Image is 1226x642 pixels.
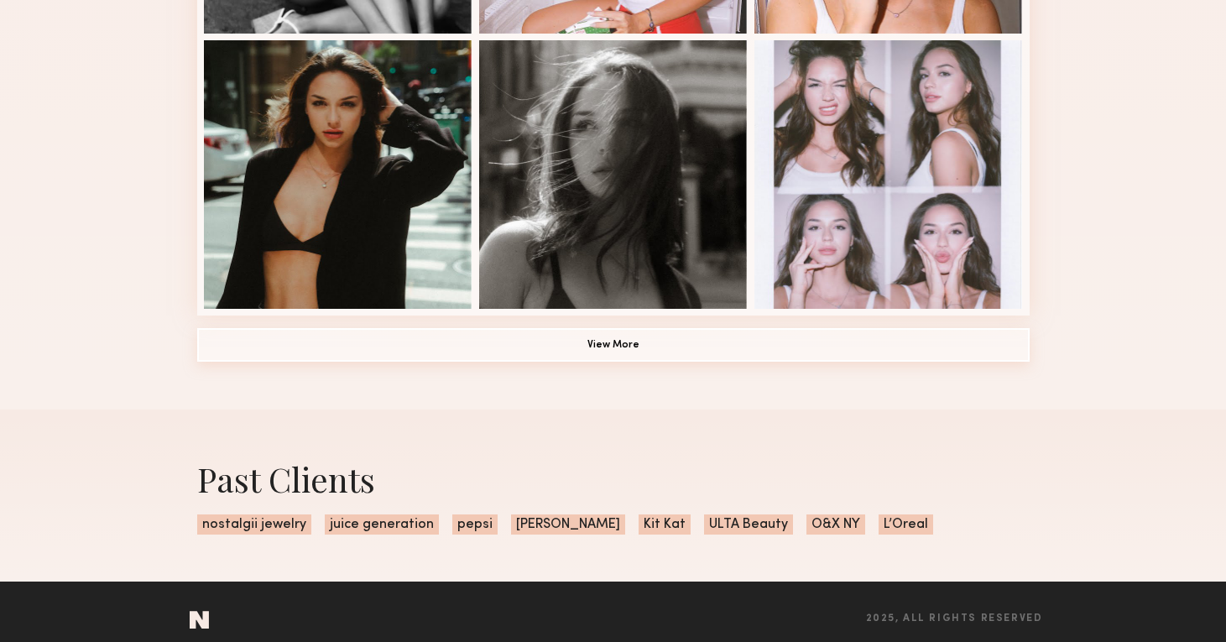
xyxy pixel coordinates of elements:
[704,514,793,535] span: ULTA Beauty
[511,514,625,535] span: [PERSON_NAME]
[866,613,1043,624] span: 2025, all rights reserved
[452,514,498,535] span: pepsi
[197,457,1030,501] div: Past Clients
[197,328,1030,362] button: View More
[639,514,691,535] span: Kit Kat
[197,514,311,535] span: nostalgii jewelry
[879,514,933,535] span: L’Oreal
[325,514,439,535] span: juice generation
[806,514,865,535] span: O&X NY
